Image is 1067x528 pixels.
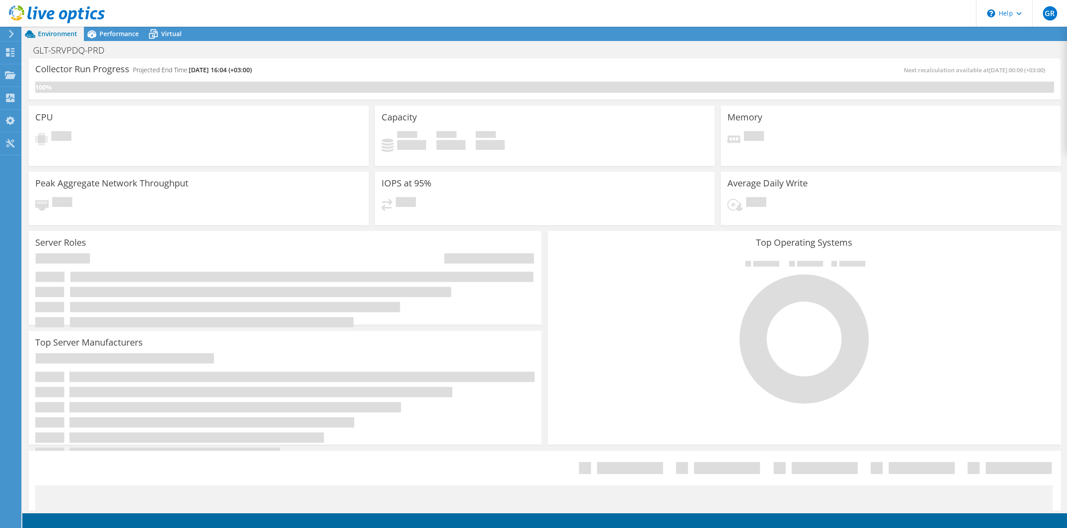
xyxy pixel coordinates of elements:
[100,29,139,38] span: Performance
[382,178,432,188] h3: IOPS at 95%
[746,197,766,209] span: Pending
[744,131,764,143] span: Pending
[727,112,762,122] h3: Memory
[1043,6,1057,21] span: GR
[133,65,252,75] h4: Projected End Time:
[476,131,496,140] span: Total
[397,140,426,150] h4: 0 GiB
[396,197,416,209] span: Pending
[52,197,72,209] span: Pending
[904,66,1050,74] span: Next recalculation available at
[436,131,457,140] span: Free
[727,178,808,188] h3: Average Daily Write
[35,338,143,347] h3: Top Server Manufacturers
[397,131,417,140] span: Used
[476,140,505,150] h4: 0 GiB
[987,9,995,17] svg: \n
[436,140,465,150] h4: 0 GiB
[554,238,1054,247] h3: Top Operating Systems
[29,45,118,55] h1: GLT-SRVPDQ-PRD
[35,178,188,188] h3: Peak Aggregate Network Throughput
[38,29,77,38] span: Environment
[161,29,182,38] span: Virtual
[51,131,71,143] span: Pending
[382,112,417,122] h3: Capacity
[989,66,1045,74] span: [DATE] 00:09 (+03:00)
[189,66,252,74] span: [DATE] 16:04 (+03:00)
[35,238,86,247] h3: Server Roles
[35,112,53,122] h3: CPU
